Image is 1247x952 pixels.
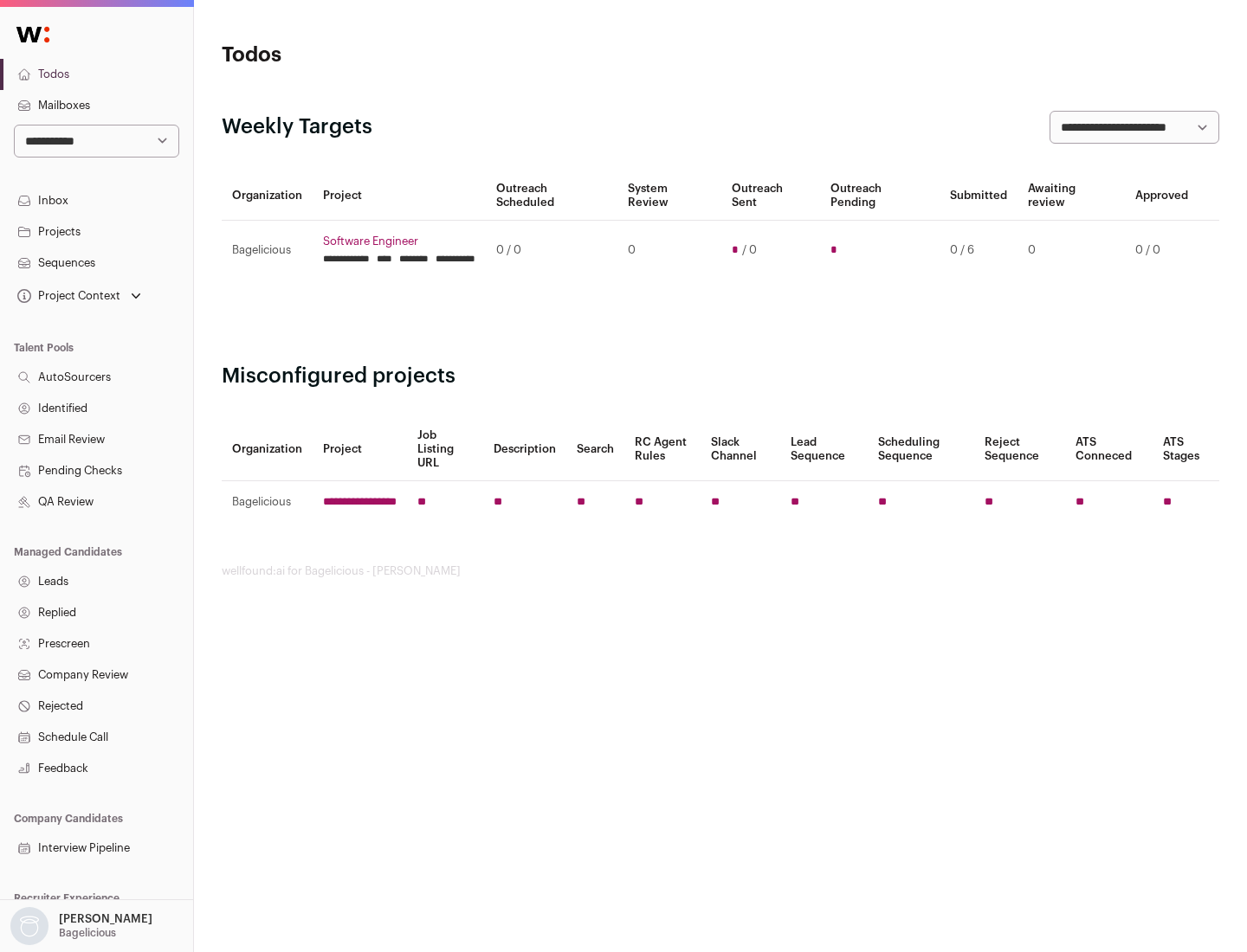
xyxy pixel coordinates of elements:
p: Bagelicious [59,926,116,940]
td: 0 / 0 [486,221,617,280]
th: Slack Channel [701,418,780,481]
th: Outreach Scheduled [486,171,617,221]
td: 0 [617,221,720,280]
th: Project [313,171,486,221]
p: [PERSON_NAME] [59,912,152,926]
th: Lead Sequence [780,418,868,481]
h2: Misconfigured projects [222,363,1219,390]
h2: Weekly Targets [222,113,372,141]
th: Scheduling Sequence [868,418,974,481]
th: Submitted [940,171,1018,221]
td: 0 [1018,221,1125,280]
th: ATS Stages [1153,418,1219,481]
td: 0 / 0 [1125,221,1199,280]
button: Open dropdown [7,907,156,945]
th: Outreach Pending [820,171,939,221]
td: Bagelicious [222,481,313,524]
h1: Todos [222,42,554,69]
th: Organization [222,418,313,481]
th: Awaiting review [1018,171,1125,221]
th: Project [313,418,407,481]
th: Approved [1125,171,1199,221]
img: Wellfound [7,17,59,52]
a: Software Engineer [323,235,475,248]
td: 0 / 6 [940,221,1018,280]
th: Search [566,418,624,481]
footer: wellfound:ai for Bagelicious - [PERSON_NAME] [222,564,1219,578]
button: Open dropdown [14,284,145,308]
td: Bagelicious [222,221,313,280]
th: Organization [222,171,313,221]
th: ATS Conneced [1065,418,1152,481]
th: RC Agent Rules [624,418,700,481]
th: Outreach Sent [721,171,821,221]
div: Project Context [14,289,120,303]
img: nopic.png [10,907,48,945]
th: Job Listing URL [407,418,483,481]
span: / 0 [742,243,757,257]
th: Reject Sequence [974,418,1066,481]
th: System Review [617,171,720,221]
th: Description [483,418,566,481]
